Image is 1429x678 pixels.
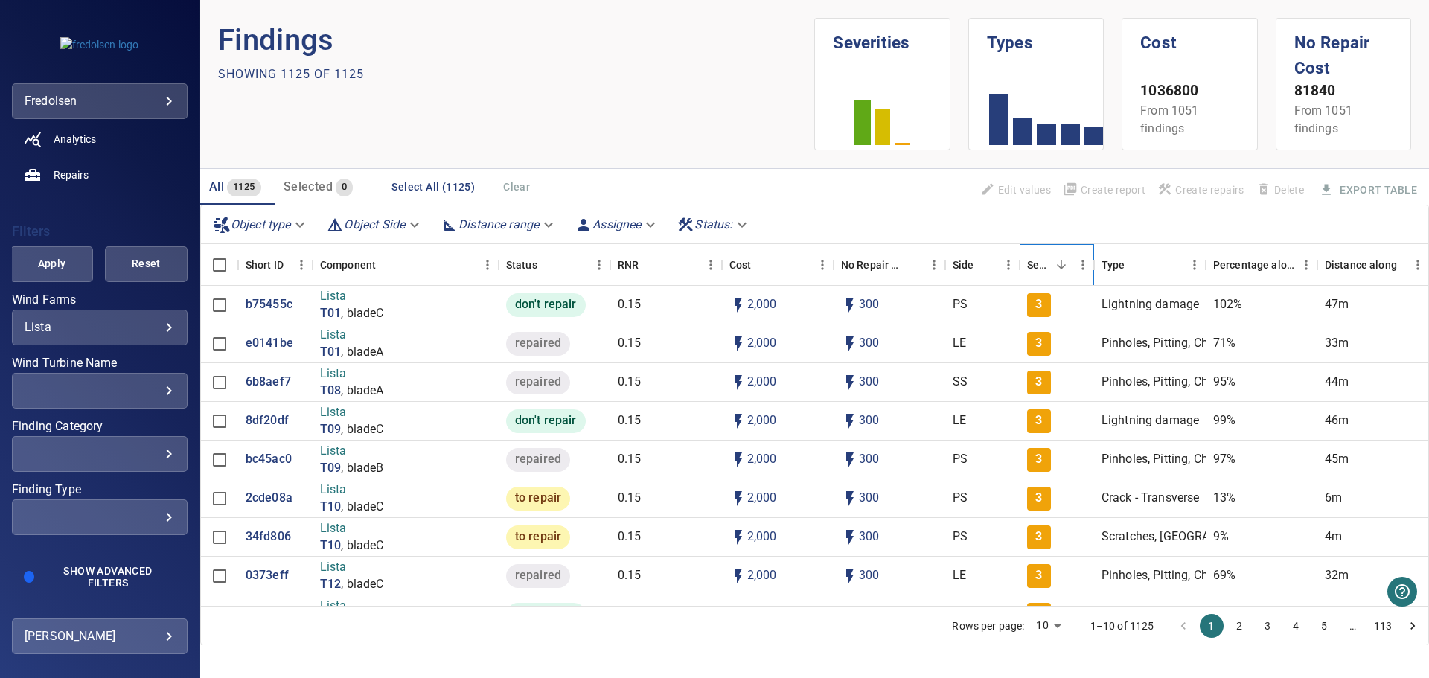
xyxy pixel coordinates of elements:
span: repaired [506,374,570,391]
p: 300 [859,606,879,623]
a: T09 [320,460,341,477]
a: T10 [320,537,341,554]
span: Apply [29,255,74,273]
p: LE [953,335,966,352]
svg: Auto cost [729,606,747,624]
svg: Auto impact [841,528,859,546]
p: LE [953,412,966,429]
h1: No Repair Cost [1294,19,1393,80]
div: Finding Category [12,436,188,472]
button: Sort [537,255,558,275]
em: Object type [231,217,291,231]
div: Status: [671,211,756,237]
em: Object Side [344,217,405,231]
p: Lista [320,404,384,421]
p: 2,000 [747,567,777,584]
div: Wind Farms [12,310,188,345]
button: Go to page 5 [1313,614,1337,638]
div: Repair Now Ratio: The ratio of the additional incurred cost of repair in 1 year and the cost of r... [618,244,639,286]
div: Projected additional costs incurred by waiting 1 year to repair. This is a function of possible i... [841,244,902,286]
p: 3 [1035,412,1042,429]
button: Menu [476,254,499,276]
p: 300 [859,296,879,313]
p: Findings [218,18,815,63]
span: Repairs [54,167,89,182]
div: Cost [722,244,834,286]
svg: Auto cost [729,567,747,585]
p: 44m [1325,374,1349,391]
button: Go to page 2 [1228,614,1252,638]
p: e0141be [246,335,293,352]
p: T01 [320,305,341,322]
p: 0.15 [618,567,642,584]
button: Sort [751,255,772,275]
p: LE [953,567,966,584]
svg: Auto cost [729,451,747,469]
p: 97% [1213,451,1235,468]
nav: pagination navigation [1169,614,1427,638]
div: Type [1094,244,1206,286]
button: Menu [588,254,610,276]
div: … [1341,618,1365,633]
p: PS [953,296,968,313]
span: to repair [506,490,570,507]
svg: Auto impact [841,335,859,353]
p: 69% [1213,567,1235,584]
button: Reset [105,246,188,282]
p: 3 [1035,567,1042,584]
div: Severity [1027,244,1051,286]
div: fredolsen [12,83,188,119]
em: Status : [694,217,732,231]
div: Status [499,244,610,286]
div: Distance along [1325,244,1397,286]
p: T01 [320,344,341,361]
em: Distance range [458,217,539,231]
div: Percentage along [1206,244,1317,286]
p: 2,000 [747,606,777,623]
div: Percentage along [1213,244,1295,286]
p: 32m [1325,567,1349,584]
em: Assignee [592,217,641,231]
p: , bladeC [341,421,383,438]
p: T08 [320,383,341,400]
p: 2cde08a [246,490,292,507]
p: Lista [320,288,384,305]
span: to repair [506,528,570,546]
svg: Auto cost [729,528,747,546]
span: Findings that are included in repair orders will not be updated [974,177,1057,202]
p: 47m [1325,296,1349,313]
button: Menu [1183,254,1206,276]
p: 6m [1325,490,1342,507]
div: Severity [1020,244,1094,286]
button: Select All (1125) [386,173,481,201]
svg: Auto impact [841,451,859,469]
a: 4d36065 [246,606,293,623]
div: Side [953,244,974,286]
svg: Auto impact [841,374,859,391]
p: PS [953,528,968,546]
p: 102% [1213,296,1243,313]
p: 4m [1325,528,1342,546]
p: 3 [1035,335,1042,352]
a: 8df20df [246,412,289,429]
div: Object type [207,211,315,237]
p: 300 [859,451,879,468]
label: Finding Category [12,420,188,432]
span: repaired [506,567,570,584]
p: 6b8aef7 [246,374,291,391]
svg: Auto impact [841,412,859,430]
button: Menu [290,254,313,276]
div: The base labour and equipment costs to repair the finding. Does not include the loss of productio... [729,244,752,286]
svg: Auto impact [841,490,859,508]
a: 34fd806 [246,528,291,546]
p: 2,000 [747,451,777,468]
div: RNR [610,244,722,286]
span: From 1051 findings [1294,103,1352,135]
p: 0.15 [618,490,642,507]
p: b75455c [246,296,292,313]
h4: Filters [12,224,188,239]
span: Selected [284,179,333,194]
